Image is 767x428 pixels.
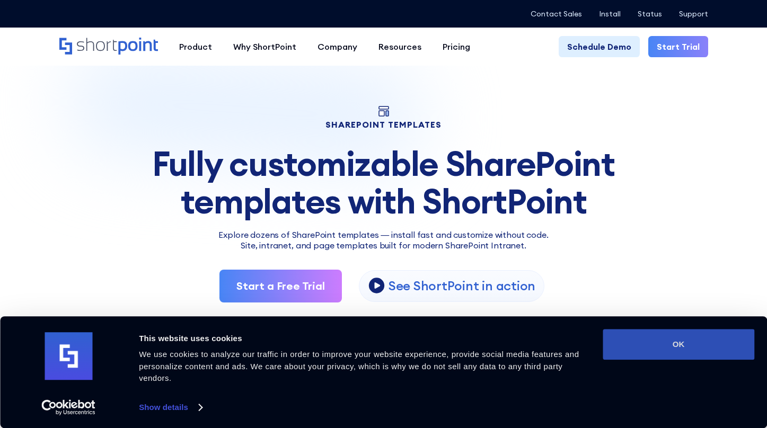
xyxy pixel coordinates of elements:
[443,40,470,53] div: Pricing
[679,10,708,18] a: Support
[603,329,754,360] button: OK
[432,36,481,57] a: Pricing
[531,10,582,18] a: Contact Sales
[223,36,307,57] a: Why ShortPoint
[307,36,368,57] a: Company
[139,332,590,345] div: This website uses cookies
[638,10,662,18] a: Status
[59,121,708,128] h1: SHAREPOINT TEMPLATES
[59,38,158,56] a: Home
[59,241,708,251] h2: Site, intranet, and page templates built for modern SharePoint Intranet.
[179,40,212,53] div: Product
[648,36,708,57] a: Start Trial
[219,270,342,302] a: Start a Free Trial
[59,228,708,241] p: Explore dozens of SharePoint templates — install fast and customize without code.
[378,40,421,53] div: Resources
[599,10,621,18] a: Install
[59,145,708,220] div: Fully customizable SharePoint templates with ShortPoint
[139,399,201,415] a: Show details
[45,333,92,380] img: logo
[22,399,115,415] a: Usercentrics Cookiebot - opens in a new window
[139,350,579,382] span: We use cookies to analyze our traffic in order to improve your website experience, provide social...
[359,270,544,302] a: open lightbox
[389,278,535,294] p: See ShortPoint in action
[233,40,296,53] div: Why ShortPoint
[169,36,223,57] a: Product
[368,36,432,57] a: Resources
[559,36,640,57] a: Schedule Demo
[318,40,357,53] div: Company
